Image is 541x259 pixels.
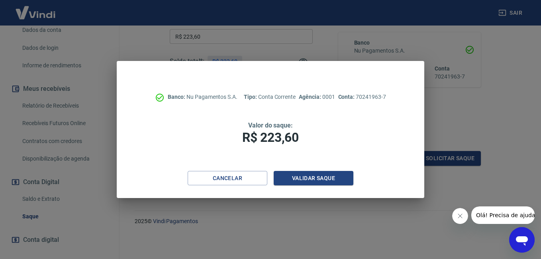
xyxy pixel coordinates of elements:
button: Cancelar [188,171,267,186]
iframe: Mensagem da empresa [471,206,535,224]
span: Valor do saque: [248,122,293,129]
p: Conta Corrente [244,93,296,101]
p: 0001 [299,93,335,101]
span: R$ 223,60 [242,130,299,145]
span: Banco: [168,94,186,100]
iframe: Fechar mensagem [452,208,468,224]
span: Conta: [338,94,356,100]
button: Validar saque [274,171,353,186]
p: Nu Pagamentos S.A. [168,93,237,101]
span: Tipo: [244,94,258,100]
p: 70241963-7 [338,93,386,101]
iframe: Botão para abrir a janela de mensagens [509,227,535,253]
span: Agência: [299,94,322,100]
span: Olá! Precisa de ajuda? [5,6,67,12]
